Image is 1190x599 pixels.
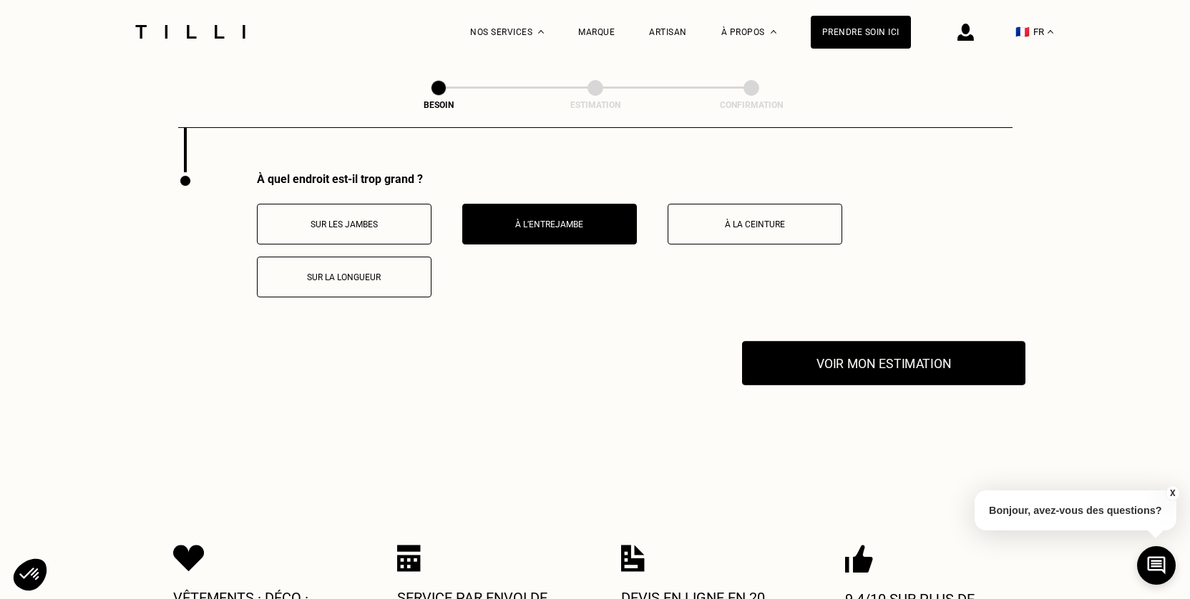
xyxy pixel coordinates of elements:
img: Icon [621,545,645,572]
button: À la ceinture [668,204,842,244]
img: icône connexion [957,24,974,41]
a: Prendre soin ici [811,16,911,49]
span: 🇫🇷 [1015,25,1030,39]
div: Estimation [524,100,667,110]
img: menu déroulant [1048,30,1053,34]
img: Logo du service de couturière Tilli [130,25,250,39]
p: Sur la longueur [265,272,424,282]
div: À quel endroit est-il trop grand ? [257,172,1013,186]
p: Sur les jambes [265,219,424,229]
img: Menu déroulant [538,30,544,34]
img: Icon [845,545,873,573]
p: Bonjour, avez-vous des questions? [975,490,1176,530]
p: À la ceinture [676,219,834,229]
button: Sur les jambes [257,204,431,244]
p: À l’entrejambe [470,219,629,229]
button: Sur la longueur [257,257,431,297]
img: Icon [397,545,421,572]
img: Icon [173,545,205,572]
img: Menu déroulant à propos [771,30,776,34]
button: X [1165,485,1179,501]
a: Marque [578,27,615,37]
button: À l’entrejambe [462,204,637,244]
a: Artisan [649,27,687,37]
button: Voir mon estimation [742,341,1025,385]
div: Confirmation [680,100,823,110]
div: Besoin [367,100,510,110]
